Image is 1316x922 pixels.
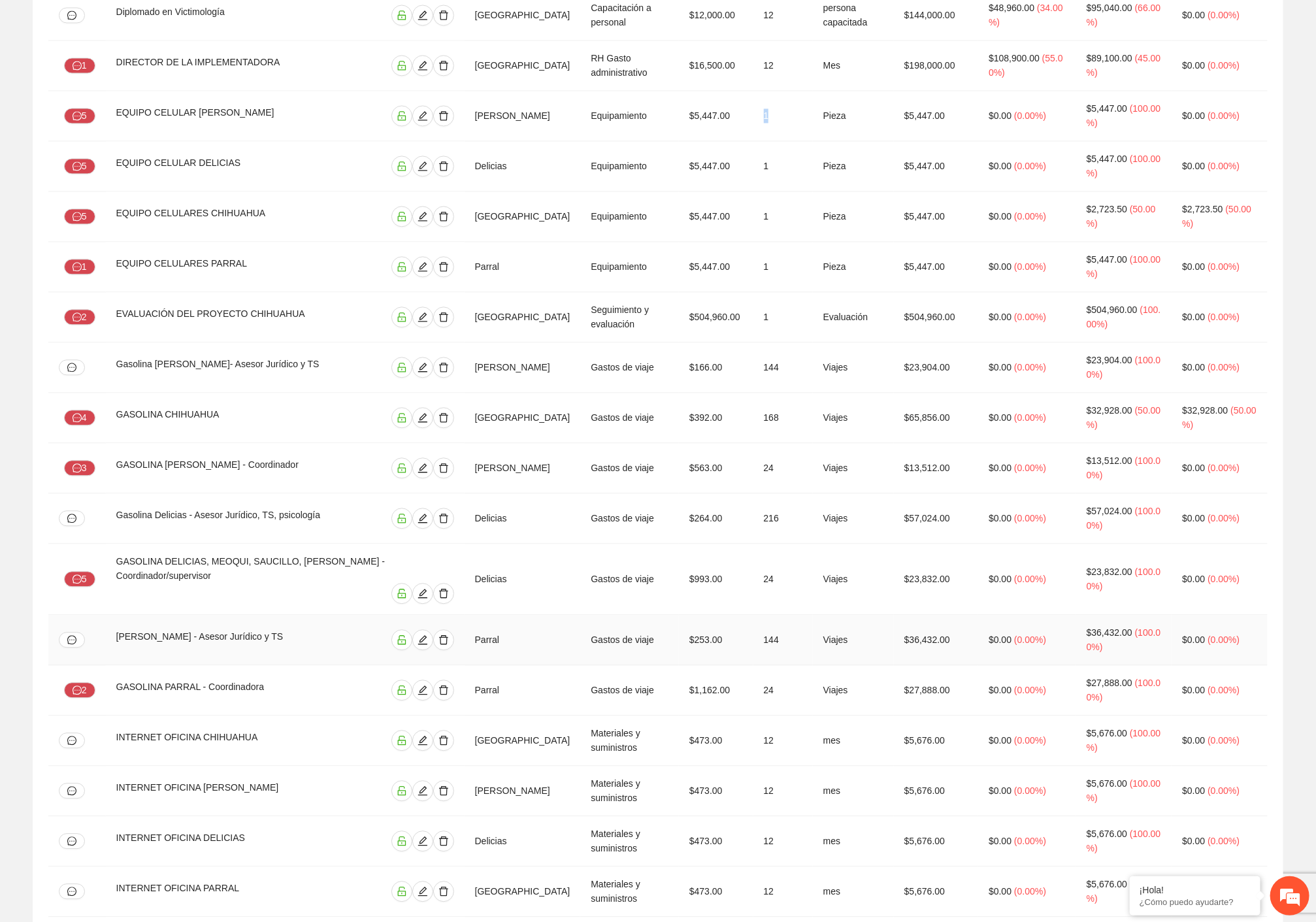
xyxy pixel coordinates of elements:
button: delete [433,780,454,801]
td: Pieza [813,91,894,141]
button: edit [412,55,433,76]
button: message5 [64,158,95,174]
span: unlock [392,588,412,599]
div: GASOLINA [PERSON_NAME] - Coordinador [116,457,345,478]
span: unlock [392,362,412,372]
td: 1 [753,242,813,292]
span: edit [413,588,433,599]
span: $0.00 [1182,161,1205,171]
span: ( 50.00% ) [1087,405,1161,430]
span: ( 0.00% ) [1208,110,1240,121]
span: edit [413,362,433,372]
button: delete [433,407,454,428]
span: $0.00 [989,211,1012,222]
span: edit [413,110,433,121]
span: message [67,10,76,20]
td: 168 [753,393,813,443]
button: message [59,7,85,23]
button: edit [412,206,433,227]
td: $5,447.00 [679,191,753,242]
td: 216 [753,493,813,544]
span: ( 55.00% ) [989,53,1063,78]
td: 24 [753,443,813,493]
button: unlock [391,831,412,851]
span: $23,904.00 [1087,355,1132,365]
td: Viajes [813,544,894,615]
div: EVALUACIÓN DEL PROYECTO CHIHUAHUA [116,306,348,327]
span: edit [413,634,433,645]
button: unlock [391,357,412,378]
span: unlock [392,312,412,322]
button: unlock [391,156,412,176]
button: unlock [391,407,412,428]
td: $198,000.00 [894,41,978,91]
div: GASOLINA DELICIAS, MEOQUI, SAUCILLO, [PERSON_NAME] - Coordinador/supervisor [116,554,454,583]
span: unlock [392,886,412,897]
span: message [73,61,82,71]
span: $0.00 [989,463,1012,473]
button: delete [433,730,454,751]
button: edit [412,831,433,851]
button: edit [412,583,433,604]
td: [PERSON_NAME] [465,443,581,493]
span: message [73,463,82,474]
span: unlock [392,735,412,746]
span: delete [434,735,453,746]
span: edit [413,412,433,423]
span: ( 100.00% ) [1087,154,1161,178]
span: message [73,212,82,222]
button: edit [412,306,433,327]
div: Gasolina Delicias - Asesor Jurídico, TS, psicología [116,508,356,529]
td: Seguimiento y evaluación [580,292,679,342]
span: ( 100.00% ) [1087,103,1161,128]
button: message5 [64,571,95,587]
span: $0.00 [989,412,1012,423]
td: [PERSON_NAME] [465,342,581,393]
button: delete [433,256,454,277]
td: [GEOGRAPHIC_DATA] [465,292,581,342]
span: edit [413,886,433,897]
td: Viajes [813,443,894,493]
div: Gasolina [PERSON_NAME]- Asesor Jurídico y TS [116,357,355,378]
span: $504,960.00 [1087,305,1138,315]
td: Gastos de viaje [580,493,679,544]
button: delete [433,831,454,851]
span: $2,723.50 [1087,204,1127,214]
span: delete [434,412,453,423]
td: Pieza [813,141,894,191]
span: edit [413,211,433,222]
button: delete [433,457,454,478]
td: Viajes [813,493,894,544]
button: message [59,733,85,748]
span: $32,928.00 [1182,405,1228,416]
button: message1 [64,259,95,274]
span: delete [434,463,453,473]
span: ( 0.00% ) [1014,110,1046,121]
td: $392.00 [679,393,753,443]
span: $0.00 [989,574,1012,584]
span: $0.00 [989,312,1012,322]
button: edit [412,256,433,277]
td: $65,856.00 [894,393,978,443]
span: unlock [392,110,412,121]
span: $0.00 [989,362,1012,372]
span: $95,040.00 [1087,3,1132,13]
span: unlock [392,412,412,423]
button: delete [433,156,454,176]
button: edit [412,105,433,126]
td: Mes [813,41,894,91]
td: 1 [753,292,813,342]
button: unlock [391,5,412,25]
td: 12 [753,41,813,91]
span: delete [434,312,453,322]
td: Equipamiento [580,141,679,191]
span: ( 0.00% ) [1208,10,1240,20]
span: ( 0.00% ) [1208,261,1240,272]
span: $32,928.00 [1087,405,1132,416]
td: Delicias [465,544,581,615]
span: ( 100.00% ) [1087,567,1161,591]
span: ( 0.00% ) [1014,261,1046,272]
span: unlock [392,836,412,846]
div: DIRECTOR DE LA IMPLEMENTADORA [116,55,336,76]
span: message [73,413,82,423]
